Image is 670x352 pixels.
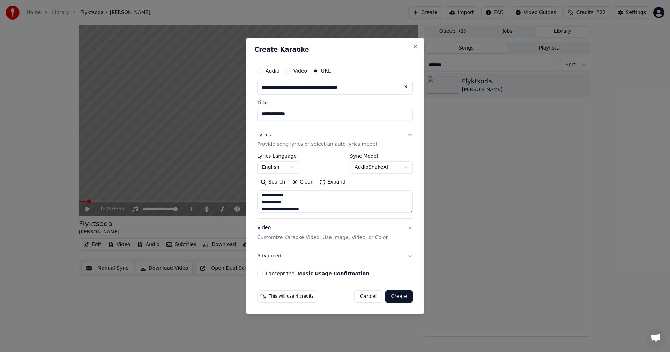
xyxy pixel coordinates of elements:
span: This will use 4 credits [269,294,314,299]
label: URL [321,68,331,73]
button: I accept the [297,271,369,276]
label: Sync Model [350,154,413,159]
label: I accept the [266,271,369,276]
h2: Create Karaoke [254,46,416,53]
button: VideoCustomize Karaoke Video: Use Image, Video, or Color [257,219,413,247]
label: Lyrics Language [257,154,299,159]
button: Cancel [354,290,382,303]
button: LyricsProvide song lyrics or select an auto lyrics model [257,126,413,154]
button: Search [257,177,289,188]
button: Create [385,290,413,303]
div: LyricsProvide song lyrics or select an auto lyrics model [257,154,413,219]
div: Video [257,225,388,241]
button: Advanced [257,247,413,265]
p: Customize Karaoke Video: Use Image, Video, or Color [257,234,388,241]
label: Video [293,68,307,73]
label: Title [257,100,413,105]
label: Audio [266,68,280,73]
button: Clear [289,177,316,188]
button: Expand [316,177,349,188]
p: Provide song lyrics or select an auto lyrics model [257,141,377,148]
div: Lyrics [257,132,271,138]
